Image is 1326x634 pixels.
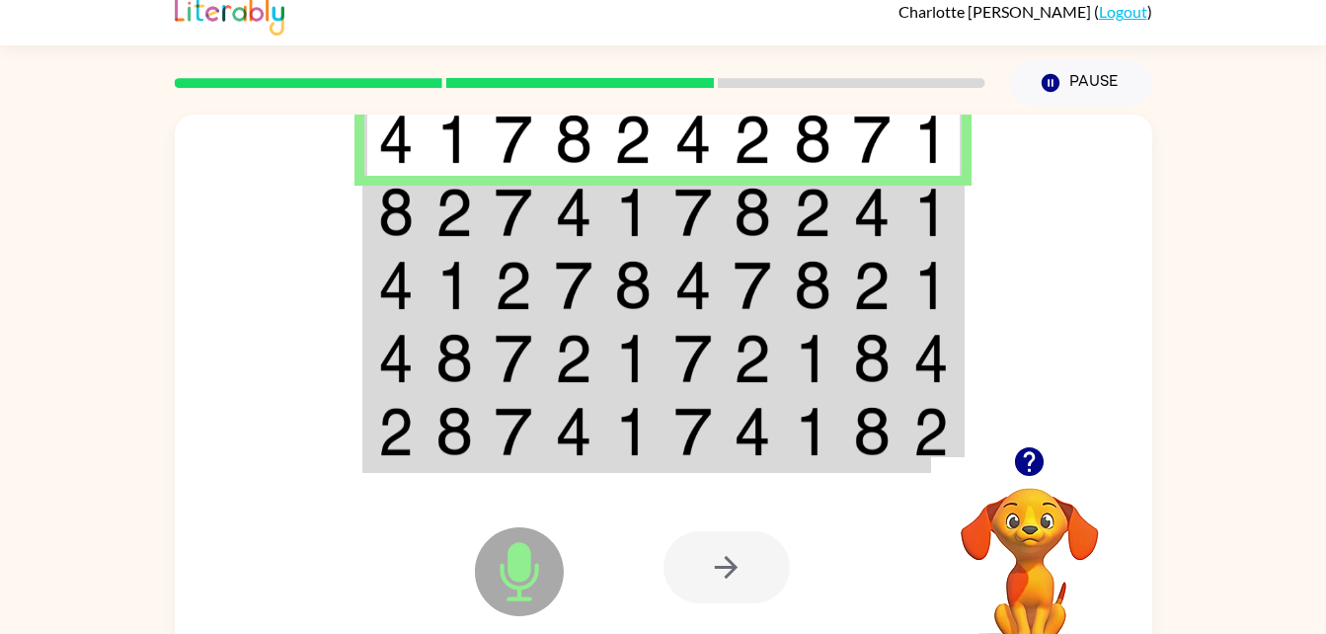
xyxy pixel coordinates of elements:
img: 2 [495,261,532,310]
img: 1 [614,188,652,237]
img: 2 [913,407,949,456]
img: 8 [378,188,414,237]
img: 7 [674,188,712,237]
img: 1 [435,261,473,310]
img: 7 [495,407,532,456]
img: 8 [794,261,831,310]
img: 2 [734,115,771,164]
img: 4 [555,188,592,237]
img: 8 [853,334,891,383]
img: 8 [794,115,831,164]
img: 8 [614,261,652,310]
img: 2 [614,115,652,164]
img: 8 [853,407,891,456]
img: 4 [378,115,414,164]
span: Charlotte [PERSON_NAME] [898,2,1094,21]
img: 1 [435,115,473,164]
img: 8 [435,407,473,456]
a: Logout [1099,2,1147,21]
img: 2 [435,188,473,237]
img: 8 [555,115,592,164]
img: 1 [794,407,831,456]
img: 8 [734,188,771,237]
img: 7 [674,334,712,383]
button: Pause [1009,60,1152,106]
img: 7 [495,115,532,164]
img: 7 [734,261,771,310]
img: 7 [674,407,712,456]
img: 1 [614,407,652,456]
img: 2 [555,334,592,383]
img: 1 [794,334,831,383]
img: 2 [853,261,891,310]
img: 1 [913,188,949,237]
img: 4 [674,115,712,164]
img: 2 [734,334,771,383]
img: 7 [495,188,532,237]
img: 4 [555,407,592,456]
img: 7 [555,261,592,310]
img: 2 [378,407,414,456]
img: 7 [853,115,891,164]
img: 2 [794,188,831,237]
img: 1 [913,115,949,164]
img: 4 [853,188,891,237]
div: ( ) [898,2,1152,21]
img: 4 [734,407,771,456]
img: 1 [913,261,949,310]
img: 4 [913,334,949,383]
img: 4 [378,334,414,383]
img: 4 [674,261,712,310]
img: 4 [378,261,414,310]
img: 7 [495,334,532,383]
img: 1 [614,334,652,383]
img: 8 [435,334,473,383]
